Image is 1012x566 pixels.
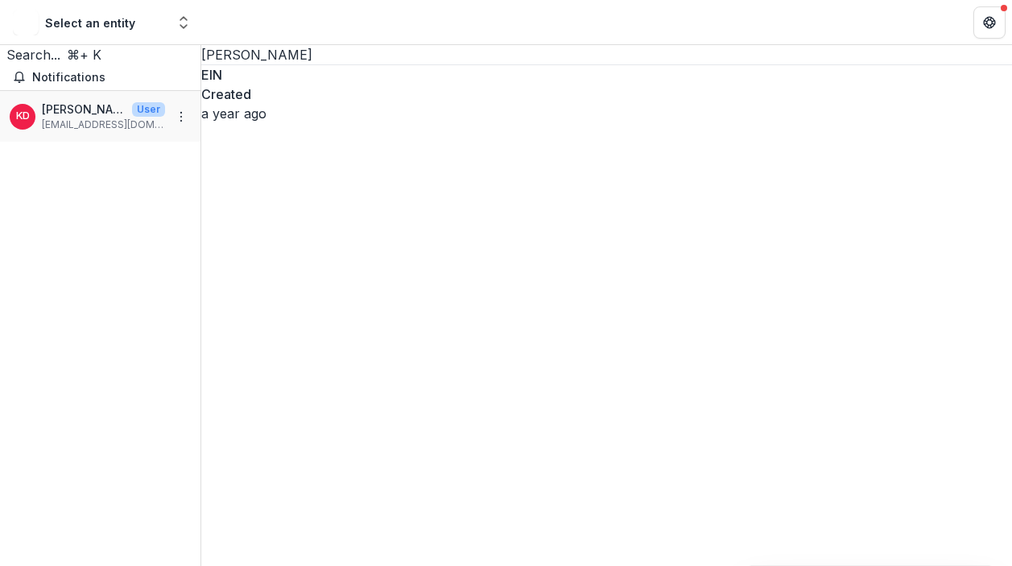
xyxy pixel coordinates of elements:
[201,45,1012,123] a: [PERSON_NAME]EINCreateda year ago
[201,104,1012,123] dd: a year ago
[201,85,1012,104] dt: Created
[6,47,60,63] span: Search...
[6,64,194,90] button: Notifications
[973,6,1006,39] button: Get Help
[13,10,39,35] img: Select an entity
[201,65,1012,85] dt: EIN
[32,71,188,85] span: Notifications
[67,45,101,64] div: ⌘ + K
[45,14,135,31] div: Select an entity
[42,118,165,132] p: [EMAIL_ADDRESS][DOMAIN_NAME]
[16,111,30,122] div: Kim Dinh
[42,101,126,118] p: [PERSON_NAME]
[132,102,165,117] p: User
[171,107,191,126] button: More
[201,45,1012,64] p: [PERSON_NAME]
[172,6,195,39] button: Open entity switcher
